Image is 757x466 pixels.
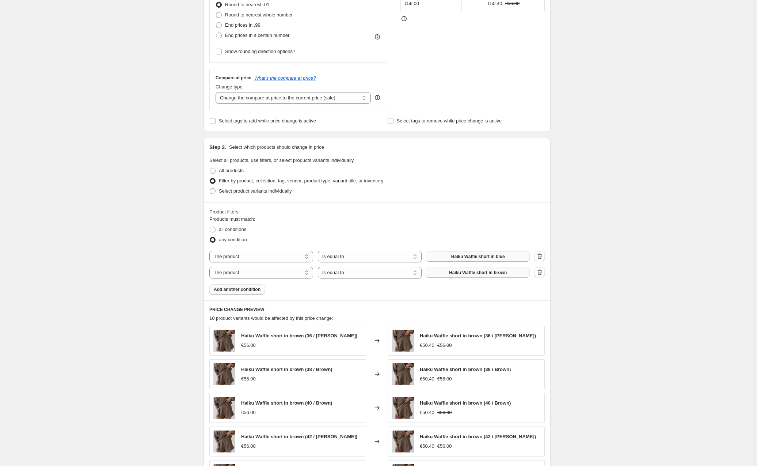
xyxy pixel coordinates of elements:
div: €56.00 [241,409,256,416]
h3: Compare at price [216,75,251,81]
div: €56.00 [241,342,256,349]
img: HW317-M16_1_80x.jpg [213,363,235,385]
img: HW317-M16_1_80x.jpg [213,431,235,452]
span: End prices in .99 [225,22,260,28]
img: HW317-M16_1_80x.jpg [392,431,414,452]
span: all conditions [219,227,246,232]
img: HW317-M16_1_80x.jpg [213,397,235,419]
span: All products [219,168,244,173]
span: Change type [216,84,243,90]
div: Product filters [209,208,545,216]
div: €56.00 [241,375,256,383]
button: Add another condition [209,284,265,295]
div: €50.40 [420,375,434,383]
span: Haiku Waffle short in brown (38 / Brown) [241,367,332,372]
span: Round to nearest .01 [225,2,269,7]
span: Show rounding direction options? [225,49,295,54]
div: €50.40 [420,409,434,416]
span: Round to nearest whole number [225,12,293,18]
span: Haiku Waffle short in brown (38 / Brown) [420,367,511,372]
span: Select product variants individually [219,188,292,194]
span: Haiku Waffle short in brown (36 / [PERSON_NAME]) [420,333,536,338]
span: Filter by product, collection, tag, vendor, product type, variant title, or inventory [219,178,383,183]
span: End prices in a certain number [225,33,289,38]
button: What's the compare at price? [254,75,316,81]
p: Select which products should change in price [229,144,324,151]
button: Haiku Waffle short in blue [426,251,530,262]
span: Haiku Waffle short in brown [449,270,507,276]
span: Add another condition [214,287,260,292]
span: Haiku Waffle short in brown (42 / [PERSON_NAME]) [420,434,536,439]
span: Haiku Waffle short in brown (36 / [PERSON_NAME]) [241,333,357,338]
span: Haiku Waffle short in blue [451,254,505,259]
div: €50.40 [420,443,434,450]
span: Select tags to add while price change is active [219,118,316,124]
img: HW317-M16_1_80x.jpg [392,363,414,385]
button: Haiku Waffle short in brown [426,268,530,278]
span: Products must match: [209,216,255,222]
h2: Step 3. [209,144,226,151]
span: Select all products, use filters, or select products variants individually [209,158,354,163]
span: Select tags to remove while price change is active [397,118,502,124]
h6: PRICE CHANGE PREVIEW [209,307,545,312]
span: Haiku Waffle short in brown (42 / [PERSON_NAME]) [241,434,357,439]
div: help [374,94,381,101]
img: HW317-M16_1_80x.jpg [392,330,414,352]
strike: €56.00 [437,342,452,349]
span: 10 product variants would be affected by this price change: [209,315,333,321]
img: HW317-M16_1_80x.jpg [392,397,414,419]
span: Haiku Waffle short in brown (40 / Brown) [241,400,332,406]
span: Haiku Waffle short in brown (40 / Brown) [420,400,511,406]
strike: €56.00 [437,409,452,416]
img: HW317-M16_1_80x.jpg [213,330,235,352]
strike: €56.00 [437,443,452,450]
span: any condition [219,237,247,242]
div: €50.40 [420,342,434,349]
strike: €56.00 [437,375,452,383]
div: €56.00 [241,443,256,450]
